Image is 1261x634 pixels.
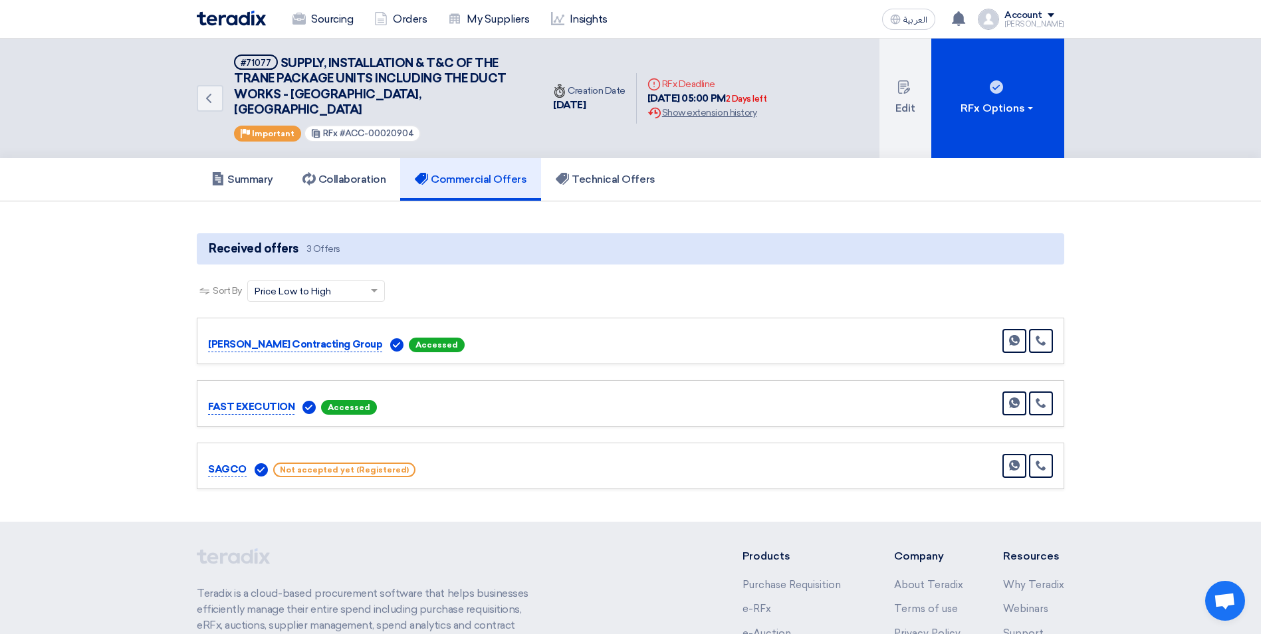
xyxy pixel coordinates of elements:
span: Sort By [213,284,242,298]
img: Teradix logo [197,11,266,26]
span: Important [252,129,294,138]
div: [DATE] 05:00 PM [647,91,767,106]
a: Technical Offers [541,158,669,201]
div: Show extension history [647,106,767,120]
img: Verified Account [390,338,403,352]
a: Why Teradix [1003,579,1064,591]
a: Webinars [1003,603,1048,615]
div: Creation Date [553,84,626,98]
a: Purchase Requisition [743,579,841,591]
div: Account [1004,10,1042,21]
a: e-RFx [743,603,771,615]
button: العربية [882,9,935,30]
img: profile_test.png [978,9,999,30]
a: Collaboration [288,158,401,201]
button: RFx Options [931,39,1064,158]
li: Company [894,548,963,564]
a: Sourcing [282,5,364,34]
span: RFx [323,128,338,138]
h5: Commercial Offers [415,173,526,186]
button: Edit [879,39,931,158]
span: Accessed [321,400,377,415]
a: Insights [540,5,618,34]
span: Accessed [409,338,465,352]
a: About Teradix [894,579,963,591]
p: FAST EXECUTION [208,399,294,415]
h5: Technical Offers [556,173,655,186]
img: Verified Account [255,463,268,476]
span: Price Low to High [255,284,331,298]
a: Open chat [1205,581,1245,621]
a: Orders [364,5,437,34]
p: SAGCO [208,462,247,478]
div: RFx Options [961,100,1036,116]
span: SUPPLY, INSTALLATION & T&C OF THE TRANE PACKAGE UNITS INCLUDING THE DUCT WORKS - [GEOGRAPHIC_DATA... [234,56,507,117]
a: Commercial Offers [400,158,541,201]
li: Products [743,548,855,564]
span: Received offers [209,240,298,258]
h5: Collaboration [302,173,386,186]
div: [DATE] [553,98,626,113]
p: [PERSON_NAME] Contracting Group [208,337,382,353]
a: Summary [197,158,288,201]
span: #ACC-00020904 [340,128,414,138]
a: Terms of use [894,603,958,615]
span: 3 Offers [306,243,340,255]
h5: SUPPLY, INSTALLATION & T&C OF THE TRANE PACKAGE UNITS INCLUDING THE DUCT WORKS - HAIFA MALL, JEDDAH [234,54,526,118]
div: #71077 [241,58,271,67]
li: Resources [1003,548,1064,564]
h5: Summary [211,173,273,186]
img: Verified Account [302,401,316,414]
div: 2 Days left [726,92,767,106]
div: RFx Deadline [647,77,767,91]
span: العربية [903,15,927,25]
span: Not accepted yet (Registered) [273,463,415,477]
div: [PERSON_NAME] [1004,21,1064,28]
a: My Suppliers [437,5,540,34]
